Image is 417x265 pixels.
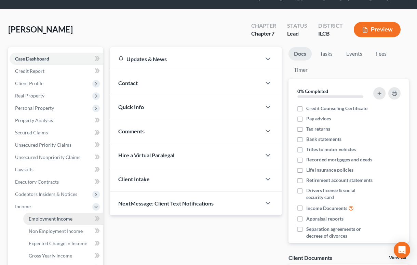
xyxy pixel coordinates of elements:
div: ILCB [318,30,343,38]
span: Unsecured Nonpriority Claims [15,154,80,160]
span: Tax returns [306,125,330,132]
span: Comments [118,128,145,134]
span: Lawsuits [15,167,33,172]
span: Titles to motor vehicles [306,146,356,153]
a: View All [389,255,406,260]
span: Appraisal reports [306,215,344,222]
a: Case Dashboard [10,53,103,65]
span: Credit Counseling Certificate [306,105,367,112]
a: Gross Yearly Income [23,250,103,262]
span: Client Profile [15,80,43,86]
span: Codebtors Insiders & Notices [15,191,77,197]
div: Status [287,22,307,30]
a: Unsecured Nonpriority Claims [10,151,103,163]
a: Lawsuits [10,163,103,176]
span: Unsecured Priority Claims [15,142,71,148]
a: Secured Claims [10,127,103,139]
span: Non Employment Income [29,228,83,234]
span: NextMessage: Client Text Notifications [118,200,214,207]
span: Real Property [15,93,44,98]
span: Drivers license & social security card [306,187,373,201]
a: Docs [288,47,312,61]
a: Tasks [314,47,338,61]
div: Lead [287,30,307,38]
span: Employment Income [29,216,72,222]
div: Open Intercom Messenger [394,242,410,258]
span: Property Analysis [15,117,53,123]
span: Pay advices [306,115,331,122]
a: Unsecured Priority Claims [10,139,103,151]
span: Case Dashboard [15,56,49,62]
a: Expected Change in Income [23,237,103,250]
span: Client Intake [118,176,150,182]
a: Non Employment Income [23,225,103,237]
strong: 0% Completed [297,88,328,94]
span: Expected Change in Income [29,240,87,246]
span: Life insurance policies [306,167,353,173]
span: Hire a Virtual Paralegal [118,152,174,158]
a: Timer [288,63,313,77]
span: [PERSON_NAME] [8,24,73,34]
a: Credit Report [10,65,103,77]
span: Credit Report [15,68,44,74]
a: Events [341,47,368,61]
span: Personal Property [15,105,54,111]
span: Bank statements [306,136,341,143]
span: Income [15,203,31,209]
a: Fees [371,47,392,61]
a: Employment Income [23,213,103,225]
span: 7 [271,30,274,37]
span: Secured Claims [15,130,48,135]
button: Preview [354,22,401,37]
div: Chapter [251,22,276,30]
span: Recorded mortgages and deeds [306,156,372,163]
span: Quick Info [118,104,144,110]
div: Client Documents [288,254,332,261]
span: Gross Yearly Income [29,253,72,259]
a: Executory Contracts [10,176,103,188]
span: Retirement account statements [306,177,373,184]
span: Contact [118,80,138,86]
span: Income Documents [306,205,347,212]
div: District [318,22,343,30]
div: Chapter [251,30,276,38]
span: Separation agreements or decrees of divorces [306,226,373,239]
div: Updates & News [118,55,253,63]
span: Executory Contracts [15,179,59,185]
a: Property Analysis [10,114,103,127]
